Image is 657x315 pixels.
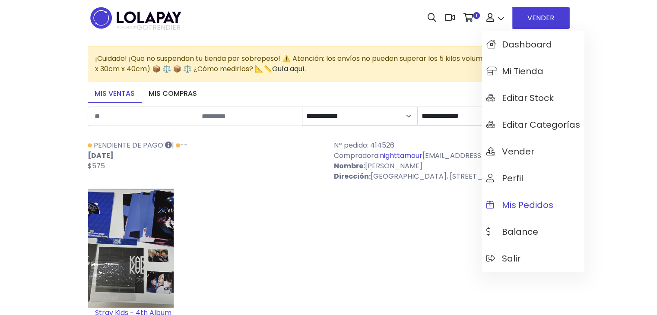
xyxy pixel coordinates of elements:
[272,64,306,74] a: Guía aquí.
[486,93,554,103] span: Editar Stock
[380,151,422,161] a: nighttamour
[482,192,584,218] a: Mis pedidos
[486,254,521,263] span: Salir
[482,111,584,138] a: Editar Categorías
[142,85,204,103] a: Mis compras
[473,12,480,19] span: 1
[486,227,538,236] span: Balance
[174,140,188,150] span: --
[482,138,584,165] a: Vender
[486,147,534,156] span: Vender
[482,58,584,85] a: Mi tienda
[334,140,570,151] p: Nº pedido: 414526
[95,54,559,74] span: ¡Cuidado! ¡Que no suspendan tu tienda por sobrepeso! ⚠️ Atención: los envíos no pueden superar lo...
[334,171,371,181] strong: Dirección:
[482,218,584,245] a: Balance
[486,200,553,210] span: Mis pedidos
[137,22,148,32] span: GO
[88,161,105,171] span: $575
[459,5,482,31] a: 1
[83,140,329,182] div: |
[334,151,570,161] p: Compradora: [EMAIL_ADDRESS][DOMAIN_NAME]
[334,161,570,171] p: [PERSON_NAME]
[88,151,324,161] p: [DATE]
[165,142,172,148] i: Esta venta está pendiente de pago en efectivo. La compradora tiene 48 horas para realizar el pago...
[334,161,365,171] strong: Nombre:
[88,85,142,103] a: Mis ventas
[486,120,580,129] span: Editar Categorías
[486,40,552,49] span: Dashboard
[334,171,570,182] p: [GEOGRAPHIC_DATA], [STREET_ADDRESS]
[117,25,137,30] span: POWERED BY
[482,165,584,192] a: Perfil
[486,66,543,76] span: Mi tienda
[482,85,584,111] a: Editar Stock
[88,4,184,31] img: logo
[117,24,181,31] span: TRENDIER
[94,140,163,150] span: Pendiente de pago
[512,7,570,29] a: VENDER
[88,189,174,308] img: small_1756106248388.jpeg
[482,245,584,272] a: Salir
[482,31,584,58] a: Dashboard
[486,173,523,183] span: Perfil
